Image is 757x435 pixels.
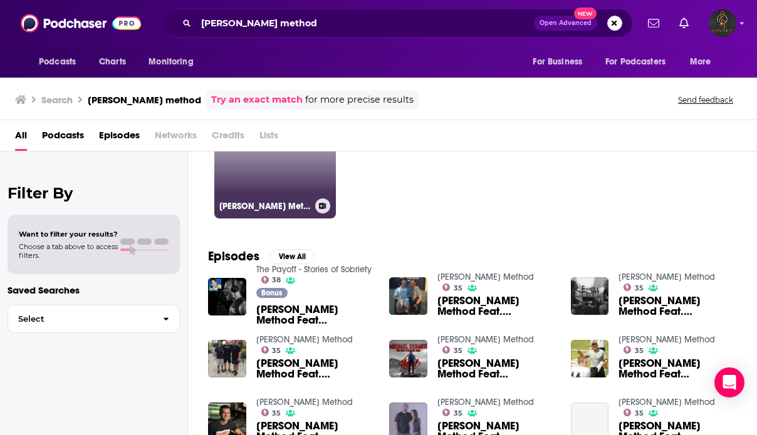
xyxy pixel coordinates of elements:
[88,94,201,106] h3: [PERSON_NAME] method
[437,334,534,345] a: Megna Method
[605,53,666,71] span: For Podcasters
[635,285,644,291] span: 35
[597,50,684,74] button: open menu
[619,295,737,317] span: [PERSON_NAME] Method Feat. [PERSON_NAME] Pt.I
[99,125,140,151] a: Episodes
[389,277,427,315] img: Megna Method Feat. Brad Scott
[571,340,609,378] img: Megna Method Feat Jim Reid
[619,272,715,282] a: Megna Method
[41,94,73,106] h3: Search
[635,348,644,354] span: 35
[208,248,259,264] h2: Episodes
[208,340,246,378] img: Megna Method Feat. Bobby Maximus
[571,277,609,315] img: Megna Method Feat. Marc Megna Pt.I
[162,9,633,38] div: Search podcasts, credits, & more...
[261,289,282,297] span: Bonus
[8,284,180,296] p: Saved Searches
[272,411,281,416] span: 35
[624,284,644,291] a: 35
[19,230,118,238] span: Want to filter your results?
[624,346,644,354] a: 35
[619,397,715,407] a: Megna Method
[19,242,118,260] span: Choose a tab above to access filters.
[259,125,278,151] span: Lists
[437,358,556,379] a: Megna Method Feat Michael Desanti
[261,346,281,354] a: 35
[256,304,375,325] a: Megna Method Feat Pete Sousa
[437,272,534,282] a: Megna Method
[8,184,180,202] h2: Filter By
[437,397,534,407] a: Megna Method
[619,358,737,379] a: Megna Method Feat Jim Reid
[8,315,153,323] span: Select
[208,248,315,264] a: EpisodesView All
[256,304,375,325] span: [PERSON_NAME] Method Feat [PERSON_NAME]
[256,358,375,379] span: [PERSON_NAME] Method Feat. [PERSON_NAME]
[305,93,414,107] span: for more precise results
[256,358,375,379] a: Megna Method Feat. Bobby Maximus
[681,50,727,74] button: open menu
[442,346,462,354] a: 35
[140,50,209,74] button: open menu
[272,277,281,283] span: 38
[30,50,92,74] button: open menu
[534,16,597,31] button: Open AdvancedNew
[437,295,556,317] span: [PERSON_NAME] Method Feat. [PERSON_NAME]
[21,11,141,35] img: Podchaser - Follow, Share and Rate Podcasts
[524,50,598,74] button: open menu
[454,285,462,291] span: 35
[442,284,462,291] a: 35
[219,201,310,212] h3: [PERSON_NAME] Method
[211,93,303,107] a: Try an exact match
[39,53,76,71] span: Podcasts
[454,411,462,416] span: 35
[635,411,644,416] span: 35
[269,249,315,264] button: View All
[619,358,737,379] span: [PERSON_NAME] Method Feat [PERSON_NAME]
[261,276,281,284] a: 38
[619,295,737,317] a: Megna Method Feat. Marc Megna Pt.I
[674,95,737,105] button: Send feedback
[256,334,353,345] a: Megna Method
[454,348,462,354] span: 35
[690,53,711,71] span: More
[643,13,664,34] a: Show notifications dropdown
[540,20,592,26] span: Open Advanced
[99,53,126,71] span: Charts
[619,334,715,345] a: Megna Method
[42,125,84,151] a: Podcasts
[8,305,180,333] button: Select
[709,9,736,37] button: Show profile menu
[256,397,353,407] a: Megna Method
[155,125,197,151] span: Networks
[709,9,736,37] img: User Profile
[214,97,336,218] a: 35[PERSON_NAME] Method
[389,340,427,378] img: Megna Method Feat Michael Desanti
[196,13,534,33] input: Search podcasts, credits, & more...
[272,348,281,354] span: 35
[442,409,462,416] a: 35
[574,8,597,19] span: New
[91,50,133,74] a: Charts
[624,409,644,416] a: 35
[256,264,372,275] a: The Payoff - Stories of Sobriety
[208,278,246,316] img: Megna Method Feat Pete Sousa
[714,367,744,397] div: Open Intercom Messenger
[261,409,281,416] a: 35
[709,9,736,37] span: Logged in as booking34103
[15,125,27,151] a: All
[212,125,244,151] span: Credits
[437,358,556,379] span: [PERSON_NAME] Method Feat [PERSON_NAME]
[674,13,694,34] a: Show notifications dropdown
[149,53,193,71] span: Monitoring
[533,53,582,71] span: For Business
